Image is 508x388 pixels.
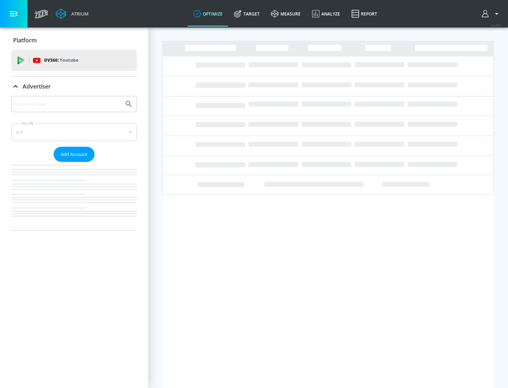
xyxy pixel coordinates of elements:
p: Youtube [60,56,78,64]
a: Analyze [306,1,346,26]
p: DV360: [44,56,78,64]
a: Target [228,1,265,26]
span: Add Account [61,150,87,158]
span: v 4.25.4 [491,23,501,27]
div: Advertiser [11,96,137,230]
div: Platform [11,30,137,50]
a: optimize [188,1,228,26]
a: Atrium [56,8,89,19]
a: measure [265,1,306,26]
input: Search by name [14,99,121,109]
label: Sort By [20,121,35,126]
div: A-Z [11,123,137,141]
nav: list of Advertiser [11,162,137,230]
a: Report [346,1,383,26]
div: Atrium [68,11,89,17]
div: Advertiser [11,77,137,96]
p: Platform [13,36,37,44]
button: Add Account [54,147,95,162]
div: DV360: Youtube [11,50,137,71]
p: Advertiser [23,83,51,90]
